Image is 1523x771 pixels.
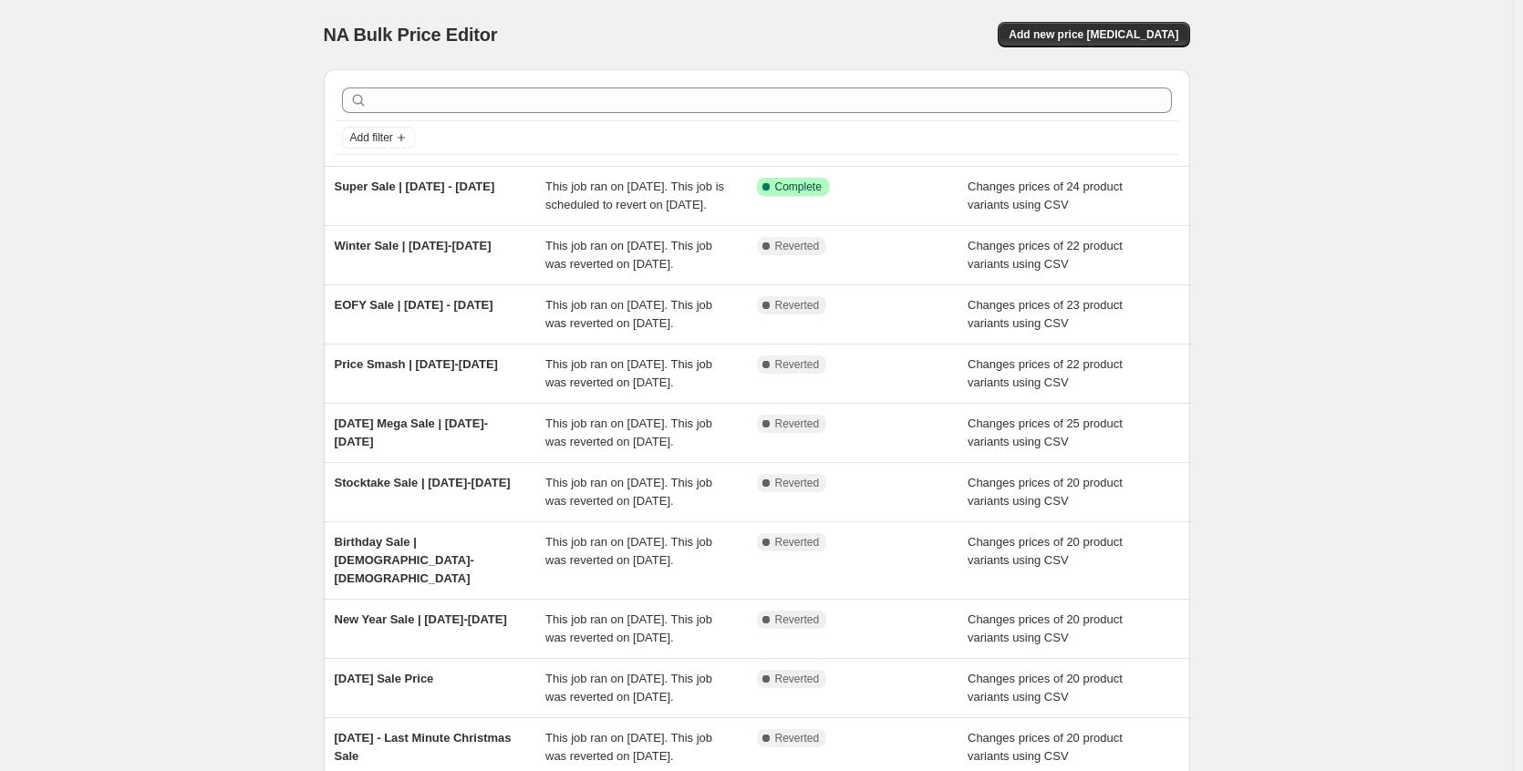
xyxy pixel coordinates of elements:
[335,731,512,763] span: [DATE] - Last Minute Christmas Sale
[775,672,820,686] span: Reverted
[775,731,820,745] span: Reverted
[335,476,511,489] span: Stocktake Sale | [DATE]-[DATE]
[335,612,507,626] span: New Year Sale | [DATE]-[DATE]
[335,180,495,193] span: Super Sale | [DATE] - [DATE]
[968,672,1123,704] span: Changes prices of 20 product variants using CSV
[350,130,393,145] span: Add filter
[968,298,1123,330] span: Changes prices of 23 product variants using CSV
[998,22,1189,47] button: Add new price [MEDICAL_DATA]
[342,127,415,149] button: Add filter
[968,239,1123,271] span: Changes prices of 22 product variants using CSV
[545,535,712,567] span: This job ran on [DATE]. This job was reverted on [DATE].
[775,357,820,372] span: Reverted
[335,535,474,585] span: Birthday Sale | [DEMOGRAPHIC_DATA]-[DEMOGRAPHIC_DATA]
[335,416,489,448] span: [DATE] Mega Sale | [DATE]-[DATE]
[335,298,493,312] span: EOFY Sale | [DATE] - [DATE]
[545,239,712,271] span: This job ran on [DATE]. This job was reverted on [DATE].
[775,180,822,194] span: Complete
[775,416,820,431] span: Reverted
[968,180,1123,211] span: Changes prices of 24 product variants using CSV
[545,612,712,644] span: This job ran on [DATE]. This job was reverted on [DATE].
[545,298,712,330] span: This job ran on [DATE]. This job was reverted on [DATE].
[775,239,820,253] span: Reverted
[968,476,1123,508] span: Changes prices of 20 product variants using CSV
[775,612,820,627] span: Reverted
[545,180,724,211] span: This job ran on [DATE]. This job is scheduled to revert on [DATE].
[545,416,712,448] span: This job ran on [DATE]. This job was reverted on [DATE].
[968,357,1123,389] span: Changes prices of 22 product variants using CSV
[968,416,1123,448] span: Changes prices of 25 product variants using CSV
[775,298,820,313] span: Reverted
[1009,27,1178,42] span: Add new price [MEDICAL_DATA]
[775,535,820,550] span: Reverted
[968,731,1123,763] span: Changes prices of 20 product variants using CSV
[545,731,712,763] span: This job ran on [DATE]. This job was reverted on [DATE].
[545,357,712,389] span: This job ran on [DATE]. This job was reverted on [DATE].
[545,476,712,508] span: This job ran on [DATE]. This job was reverted on [DATE].
[335,672,434,685] span: [DATE] Sale Price
[335,239,492,252] span: Winter Sale | [DATE]-[DATE]
[968,612,1123,644] span: Changes prices of 20 product variants using CSV
[324,25,498,45] span: NA Bulk Price Editor
[775,476,820,490] span: Reverted
[968,535,1123,567] span: Changes prices of 20 product variants using CSV
[545,672,712,704] span: This job ran on [DATE]. This job was reverted on [DATE].
[335,357,498,371] span: Price Smash | [DATE]-[DATE]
